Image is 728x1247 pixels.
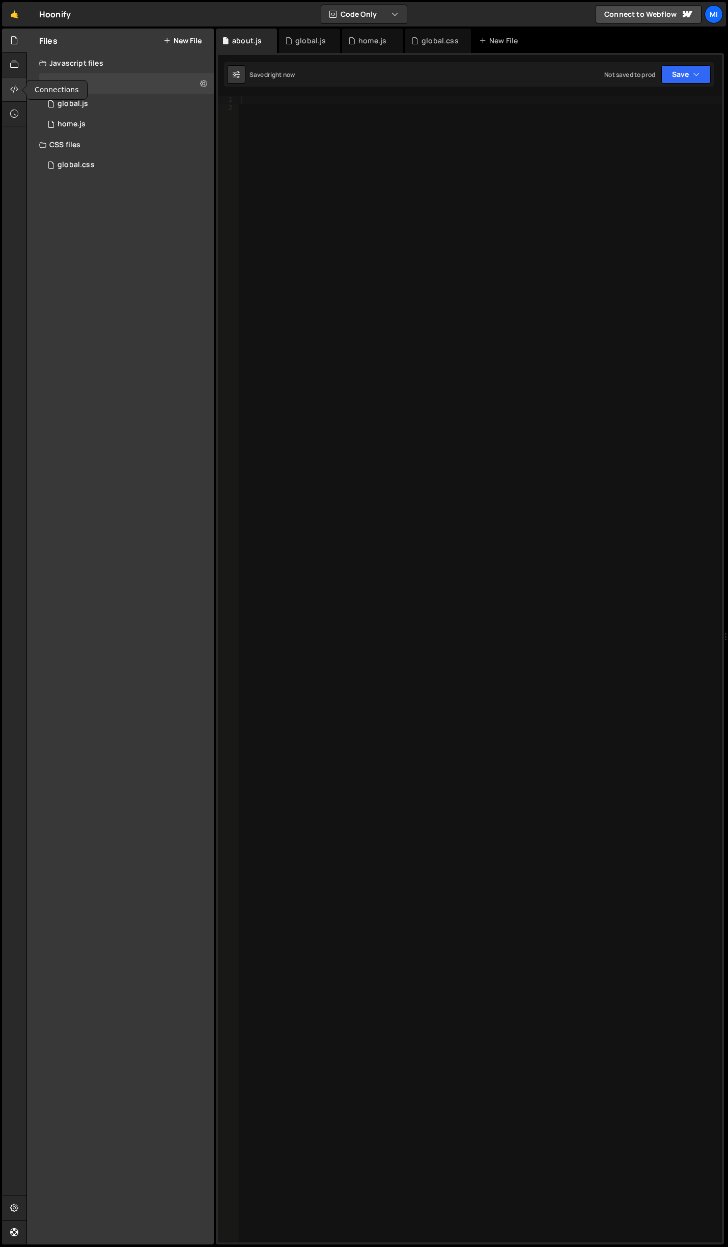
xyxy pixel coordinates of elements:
div: Not saved to prod [604,70,655,79]
div: CSS files [27,134,214,155]
div: Connections [26,80,87,99]
div: 2 [218,104,239,112]
div: right now [268,70,295,79]
div: 17338/48240.js [39,94,214,114]
a: 🤙 [2,2,27,26]
div: global.css [422,36,459,46]
div: Saved [249,70,295,79]
div: home.js [58,120,86,129]
a: Connect to Webflow [596,5,702,23]
div: Hoonify [39,8,71,20]
button: Save [661,65,711,84]
div: global.css [58,160,95,170]
a: Mi [705,5,723,23]
div: 17338/48290.js [39,73,214,94]
div: about.js [232,36,262,46]
div: global.js [295,36,326,46]
div: New File [479,36,522,46]
div: 1 [218,96,239,104]
div: home.js [358,36,386,46]
div: 17338/48147.css [39,155,214,175]
button: New File [163,37,202,45]
div: about.js [58,79,87,88]
div: global.js [58,99,88,109]
h2: Files [39,35,58,46]
div: Javascript files [27,53,214,73]
button: Code Only [321,5,407,23]
div: 17338/48148.js [39,114,214,134]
